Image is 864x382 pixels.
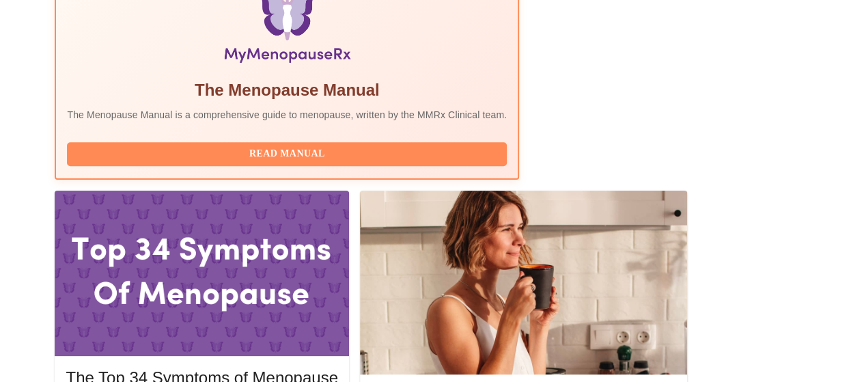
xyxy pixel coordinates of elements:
span: Read Manual [81,146,493,163]
button: Read Manual [67,142,507,166]
h5: The Menopause Manual [67,79,507,101]
a: Read Manual [67,147,510,159]
p: The Menopause Manual is a comprehensive guide to menopause, written by the MMRx Clinical team. [67,108,507,122]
